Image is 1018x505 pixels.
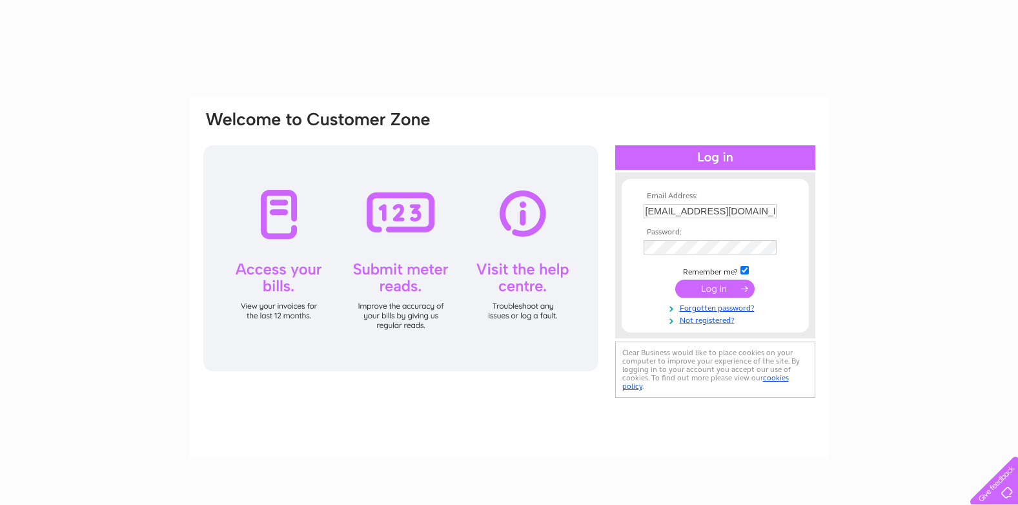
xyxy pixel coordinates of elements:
a: cookies policy [622,373,789,391]
a: Not registered? [644,313,790,325]
th: Password: [640,228,790,237]
input: Submit [675,280,755,298]
div: Clear Business would like to place cookies on your computer to improve your experience of the sit... [615,342,815,398]
td: Remember me? [640,264,790,277]
th: Email Address: [640,192,790,201]
a: Forgotten password? [644,301,790,313]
